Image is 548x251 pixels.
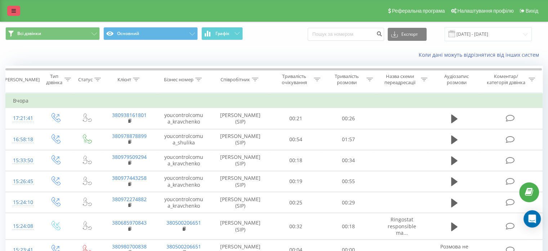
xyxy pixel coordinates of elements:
[436,73,478,86] div: Аудіозапис розмови
[220,77,250,83] div: Співробітник
[388,28,427,41] button: Експорт
[322,150,374,171] td: 00:34
[270,129,322,150] td: 00:54
[112,243,147,250] a: 380980700838
[166,219,201,226] a: 380500206651
[270,108,322,129] td: 00:21
[13,195,32,209] div: 15:24:10
[13,174,32,189] div: 15:26:45
[13,219,32,233] div: 15:24:08
[13,133,32,147] div: 16:58:18
[112,153,147,160] a: 380979509294
[322,108,374,129] td: 00:26
[270,213,322,240] td: 00:32
[112,112,147,118] a: 380938161801
[112,174,147,181] a: 380977443258
[156,192,211,213] td: youcontrolcomua_kravchenko
[156,150,211,171] td: youcontrolcomua_kravchenko
[524,210,541,228] div: Open Intercom Messenger
[419,51,543,58] a: Коли дані можуть відрізнятися вiд інших систем
[166,243,201,250] a: 380500206651
[322,129,374,150] td: 01:57
[392,8,445,14] span: Реферальна програма
[112,133,147,139] a: 380978878899
[308,28,384,41] input: Пошук за номером
[156,129,211,150] td: youcontrolcomua_shulika
[211,129,270,150] td: [PERSON_NAME] (SIP)
[3,77,40,83] div: [PERSON_NAME]
[211,171,270,192] td: [PERSON_NAME] (SIP)
[388,216,416,236] span: Ringostat responsible ma...
[276,73,312,86] div: Тривалість очікування
[457,8,513,14] span: Налаштування профілю
[17,31,41,36] span: Всі дзвінки
[112,219,147,226] a: 380685970843
[322,171,374,192] td: 00:55
[329,73,365,86] div: Тривалість розмови
[322,213,374,240] td: 00:18
[156,108,211,129] td: youcontrolcomua_kravchenko
[156,171,211,192] td: youcontrolcomua_kravchenko
[211,213,270,240] td: [PERSON_NAME] (SIP)
[164,77,193,83] div: Бізнес номер
[270,171,322,192] td: 00:19
[6,94,543,108] td: Вчора
[211,192,270,213] td: [PERSON_NAME] (SIP)
[78,77,93,83] div: Статус
[103,27,198,40] button: Основний
[117,77,131,83] div: Клієнт
[211,108,270,129] td: [PERSON_NAME] (SIP)
[112,196,147,203] a: 380972274882
[526,8,538,14] span: Вихід
[13,153,32,168] div: 15:33:50
[211,150,270,171] td: [PERSON_NAME] (SIP)
[270,192,322,213] td: 00:25
[45,73,62,86] div: Тип дзвінка
[5,27,100,40] button: Всі дзвінки
[215,31,230,36] span: Графік
[270,150,322,171] td: 00:18
[201,27,243,40] button: Графік
[381,73,419,86] div: Назва схеми переадресації
[485,73,527,86] div: Коментар/категорія дзвінка
[322,192,374,213] td: 00:29
[13,111,32,125] div: 17:21:41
